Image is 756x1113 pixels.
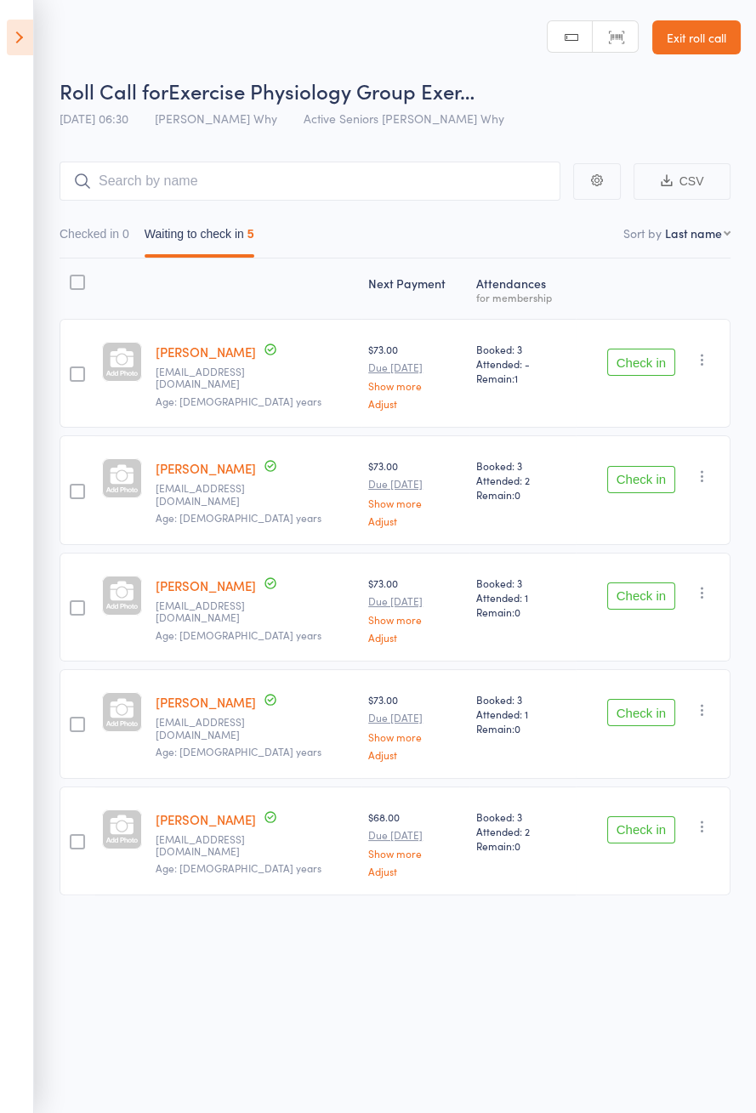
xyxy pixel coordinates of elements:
small: Due [DATE] [368,829,463,841]
span: 0 [514,838,520,853]
span: Remain: [476,487,569,502]
button: CSV [634,163,730,200]
small: emiller3858@gmail.com [156,366,266,390]
span: Booked: 3 [476,809,569,824]
span: Age: [DEMOGRAPHIC_DATA] years [156,510,321,525]
span: Active Seniors [PERSON_NAME] Why [304,110,504,127]
span: Attended: 2 [476,824,569,838]
button: Waiting to check in5 [145,219,254,258]
button: Check in [607,816,675,843]
label: Sort by [623,224,662,241]
a: [PERSON_NAME] [156,693,256,711]
span: 1 [514,371,518,385]
a: Adjust [368,632,463,643]
span: Attended: 2 [476,473,569,487]
span: Remain: [476,721,569,735]
span: Attended: - [476,356,569,371]
span: Booked: 3 [476,458,569,473]
small: Due [DATE] [368,478,463,490]
small: rgtets@yahoo.com [156,599,266,624]
span: 0 [514,487,520,502]
span: Attended: 1 [476,590,569,605]
span: Remain: [476,371,569,385]
input: Search by name [60,162,560,201]
div: for membership [476,292,569,303]
a: Exit roll call [652,20,741,54]
span: Exercise Physiology Group Exer… [168,77,475,105]
span: Age: [DEMOGRAPHIC_DATA] years [156,627,321,642]
button: Check in [607,582,675,610]
button: Check in [607,349,675,376]
a: Adjust [368,515,463,526]
span: Age: [DEMOGRAPHIC_DATA] years [156,860,321,875]
span: [PERSON_NAME] Why [155,110,277,127]
small: Due [DATE] [368,361,463,373]
div: $73.00 [368,458,463,525]
button: Checked in0 [60,219,129,258]
span: Roll Call for [60,77,168,105]
button: Check in [607,699,675,726]
span: Booked: 3 [476,342,569,356]
div: Next Payment [361,266,469,311]
small: sharkeyp@optusnet.com.au [156,482,266,507]
span: Attended: 1 [476,707,569,721]
small: Due [DATE] [368,712,463,724]
div: 5 [247,227,254,241]
span: Remain: [476,838,569,853]
span: Booked: 3 [476,692,569,707]
button: Check in [607,466,675,493]
div: $68.00 [368,809,463,877]
a: Adjust [368,749,463,760]
a: Adjust [368,866,463,877]
a: Show more [368,614,463,625]
small: Due [DATE] [368,595,463,607]
a: [PERSON_NAME] [156,810,256,828]
div: $73.00 [368,576,463,643]
a: [PERSON_NAME] [156,576,256,594]
span: Age: [DEMOGRAPHIC_DATA] years [156,394,321,408]
a: Show more [368,848,463,859]
span: [DATE] 06:30 [60,110,128,127]
div: Atten­dances [469,266,576,311]
span: Booked: 3 [476,576,569,590]
a: Show more [368,731,463,742]
a: Show more [368,497,463,508]
span: 0 [514,721,520,735]
div: 0 [122,227,129,241]
div: $73.00 [368,342,463,409]
span: 0 [514,605,520,619]
a: Adjust [368,398,463,409]
small: rgtets@yahoo.com [156,716,266,741]
a: [PERSON_NAME] [156,343,256,361]
a: Show more [368,380,463,391]
small: claretu@hotmail.com [156,833,266,858]
span: Age: [DEMOGRAPHIC_DATA] years [156,744,321,758]
div: Last name [665,224,722,241]
a: [PERSON_NAME] [156,459,256,477]
span: Remain: [476,605,569,619]
div: $73.00 [368,692,463,759]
